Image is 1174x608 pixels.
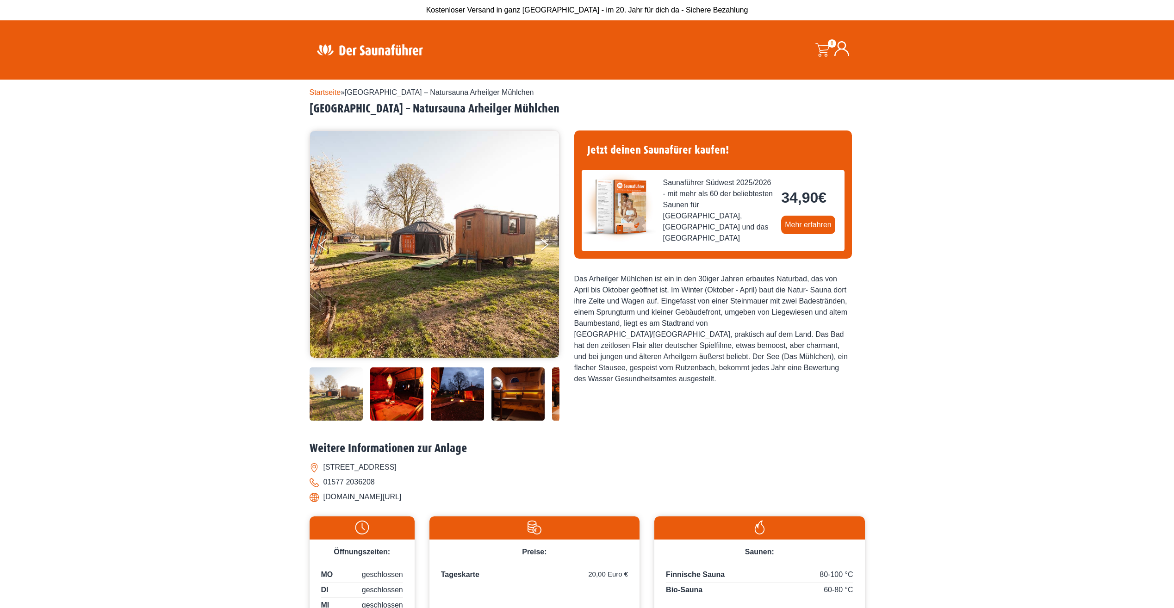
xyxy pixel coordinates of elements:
[345,88,534,96] span: [GEOGRAPHIC_DATA] – Natursauna Arheilger Mühlchen
[574,273,852,385] div: Das Arheilger Mühlchen ist ein in den 30iger Jahren erbautes Naturbad, das von April bis Oktober ...
[781,189,826,206] bdi: 34,90
[310,460,865,475] li: [STREET_ADDRESS]
[310,102,865,116] h2: [GEOGRAPHIC_DATA] – Natursauna Arheilger Mühlchen
[310,475,865,490] li: 01577 2036208
[522,548,547,556] span: Preise:
[582,138,845,162] h4: Jetzt deinen Saunafürer kaufen!
[362,569,403,580] span: geschlossen
[659,521,860,534] img: Flamme-weiss.svg
[666,571,725,578] span: Finnische Sauna
[539,235,562,258] button: Next
[310,88,534,96] span: »
[663,177,774,244] span: Saunaführer Südwest 2025/2026 - mit mehr als 60 der beliebtesten Saunen für [GEOGRAPHIC_DATA], [G...
[321,584,329,596] span: DI
[588,569,628,580] span: 20,00 Euro €
[745,548,774,556] span: Saunen:
[434,521,635,534] img: Preise-weiss.svg
[314,521,410,534] img: Uhr-weiss.svg
[441,569,628,580] p: Tageskarte
[310,490,865,504] li: [DOMAIN_NAME][URL]
[362,584,403,596] span: geschlossen
[666,586,702,594] span: Bio-Sauna
[319,235,342,258] button: Previous
[310,441,865,456] h2: Weitere Informationen zur Anlage
[582,170,656,244] img: der-saunafuehrer-2025-suedwest.jpg
[426,6,748,14] span: Kostenloser Versand in ganz [GEOGRAPHIC_DATA] - im 20. Jahr für dich da - Sichere Bezahlung
[334,548,390,556] span: Öffnungszeiten:
[310,88,341,96] a: Startseite
[781,216,835,234] a: Mehr erfahren
[321,569,333,580] span: MO
[824,584,853,596] span: 60-80 °C
[828,39,836,48] span: 0
[820,569,853,580] span: 80-100 °C
[818,189,826,206] span: €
